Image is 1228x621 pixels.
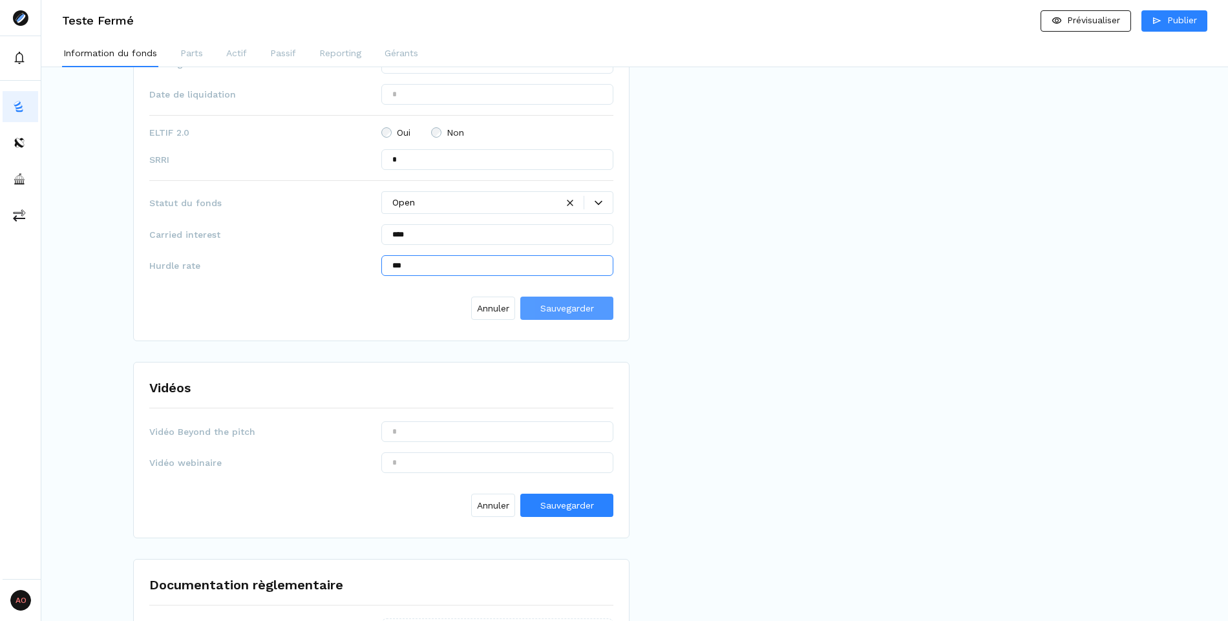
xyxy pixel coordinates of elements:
[149,456,381,469] span: Vidéo webinaire
[225,41,248,67] button: Actif
[1141,10,1207,32] button: Publier
[477,302,509,315] span: Annuler
[270,47,296,60] p: Passif
[13,173,26,185] img: asset-managers
[520,297,613,320] button: Sauvegarder
[62,41,158,67] button: Information du fonds
[381,84,613,105] input: Date input
[3,163,38,195] button: asset-managers
[318,41,363,67] button: Reporting
[13,209,26,222] img: commissions
[319,47,361,60] p: Reporting
[385,47,418,60] p: Gérants
[1067,14,1120,27] p: Prévisualiser
[149,259,381,272] span: Hurdle rate
[63,47,157,60] p: Information du fonds
[477,499,509,512] span: Annuler
[3,91,38,122] button: funds
[149,425,381,438] span: Vidéo Beyond the pitch
[179,41,204,67] button: Parts
[62,15,134,26] h3: Teste Fermé
[149,196,381,209] span: Statut du fonds
[1041,10,1131,32] button: Prévisualiser
[471,494,515,517] button: Annuler
[431,127,441,138] input: Non
[149,378,191,397] h1: Vidéos
[540,303,594,313] span: Sauvegarder
[149,153,381,166] span: SRRI
[540,500,594,510] span: Sauvegarder
[383,41,419,67] button: Gérants
[447,128,464,137] span: Non
[1167,14,1197,27] p: Publier
[3,127,38,158] button: distributors
[3,200,38,231] button: commissions
[269,41,297,67] button: Passif
[149,575,343,595] h1: Documentation règlementaire
[180,47,203,60] p: Parts
[381,127,392,138] input: Oui
[149,88,381,101] span: Date de liquidation
[10,590,31,611] span: AO
[149,228,381,241] span: Carried interest
[226,47,247,60] p: Actif
[397,128,410,137] span: Oui
[520,494,613,517] button: Sauvegarder
[13,100,26,113] img: funds
[13,136,26,149] img: distributors
[471,297,515,320] button: Annuler
[149,126,381,139] span: ELTIF 2.0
